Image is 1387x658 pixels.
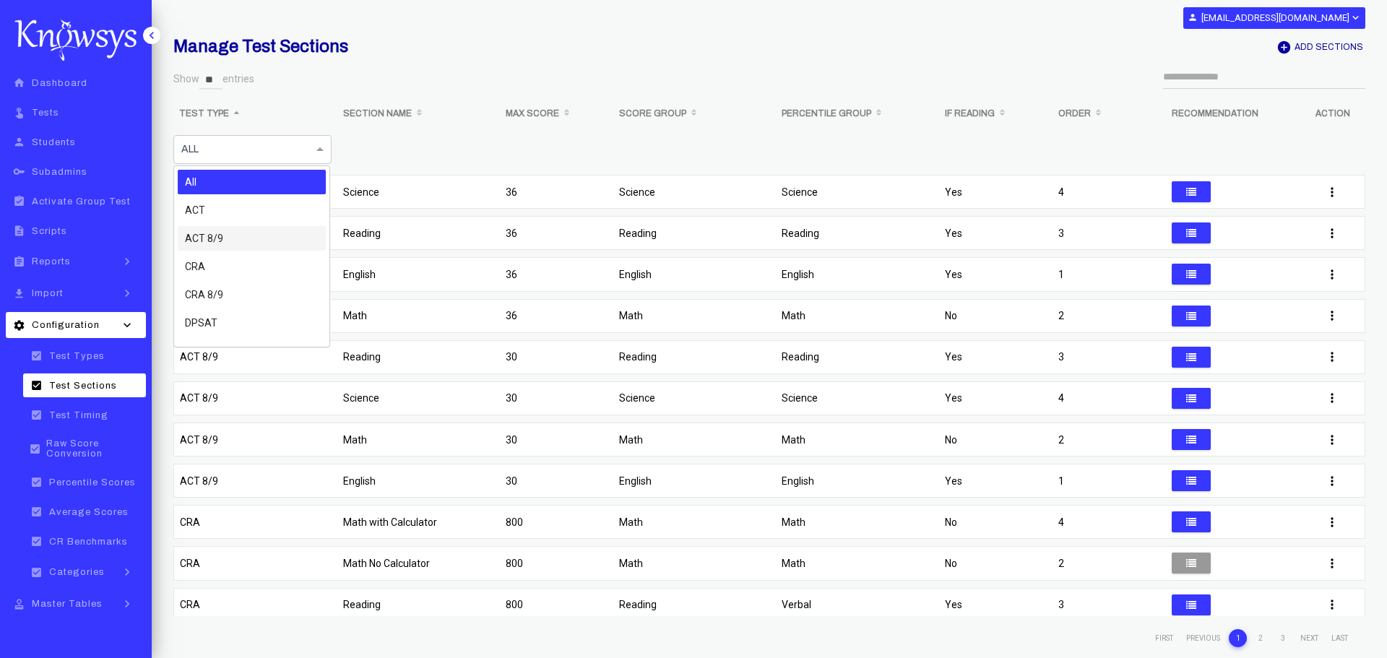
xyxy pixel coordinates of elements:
td: Math with Calculator [337,505,500,546]
td: Math [776,423,938,464]
i: person [1188,12,1198,22]
th: Percentile Group: activate to sort column ascending [776,101,938,126]
td: CRA [173,588,337,629]
i: assignment_turned_in [10,195,28,207]
td: 36 [500,216,613,257]
td: 800 [500,546,613,587]
td: Science [337,381,500,423]
i: keyboard_arrow_left [144,28,159,43]
td: No [939,546,1053,587]
td: Yes [939,381,1053,423]
b: Manage Test Sections [173,37,348,56]
span: Scripts [32,226,67,236]
td: 2 [1053,423,1166,464]
span: Import [32,288,64,298]
i: add_circle [1276,40,1292,55]
i: check_box [27,443,43,455]
span: Activate Group Test [32,196,131,207]
i: expand_more [1349,12,1360,24]
i: description [10,225,28,237]
span: Tests [32,108,59,118]
td: ACT 8/9 [173,381,337,423]
ng-dropdown-panel: Options list [173,165,330,347]
i: keyboard_arrow_right [116,565,138,579]
td: 4 [1053,505,1166,546]
td: Yes [939,175,1053,216]
span: CRA [185,261,205,272]
td: Math [776,299,938,340]
b: If Reading [945,108,995,118]
td: Reading [776,340,938,381]
i: file_download [10,287,28,300]
td: Reading [613,588,776,629]
td: Math [613,546,776,587]
td: 1 [1053,464,1166,505]
span: Subadmins [32,167,87,177]
td: Science [776,381,938,423]
i: check_box [27,535,46,547]
span: CRA 8/9 [185,289,223,300]
th: Score Group: activate to sort column ascending [613,101,776,126]
td: Math [613,299,776,340]
b: Action [1315,108,1350,118]
th: Order: activate to sort column ascending [1053,101,1166,126]
i: keyboard_arrow_down [116,318,138,332]
a: 1 [1229,629,1247,647]
span: Percentile Scores [49,477,136,488]
i: check_box [27,566,46,579]
td: 1 [1053,257,1166,298]
span: Average Scores [49,507,129,517]
i: more_vert [1325,597,1339,612]
i: more_vert [1325,308,1339,323]
b: Section Name [343,108,412,118]
td: Reading [613,216,776,257]
b: Percentile Group [782,108,871,118]
td: Yes [939,216,1053,257]
span: Categories [49,567,105,577]
td: Math [776,546,938,587]
span: All [185,176,196,188]
i: more_vert [1325,474,1339,488]
td: Reading [337,340,500,381]
td: Yes [939,340,1053,381]
td: Math [337,299,500,340]
td: ACT 8/9 [173,464,337,505]
span: Raw Score Conversion [46,438,142,459]
span: ACT [185,204,205,216]
i: check_box [27,506,46,518]
td: English [337,257,500,298]
th: Max Score: activate to sort column ascending [500,101,613,126]
i: check_box [27,350,46,362]
td: 30 [500,464,613,505]
span: ACT 8/9 [185,233,223,244]
b: [EMAIL_ADDRESS][DOMAIN_NAME] [1201,12,1349,23]
a: 3 [1274,629,1292,647]
td: Reading [337,588,500,629]
i: keyboard_arrow_right [116,597,138,611]
td: Science [776,175,938,216]
td: Math [613,423,776,464]
i: check_box [27,409,46,421]
i: more_vert [1325,556,1339,571]
td: 3 [1053,216,1166,257]
th: Recommendation: activate to sort column ascending [1166,101,1300,126]
i: touch_app [10,106,28,118]
i: more_vert [1325,226,1339,241]
b: Score Group [619,108,686,118]
span: Reports [32,256,71,267]
td: English [337,464,500,505]
i: home [10,77,28,89]
span: CR Benchmarks [49,537,128,547]
i: more_vert [1325,185,1339,199]
td: 4 [1053,381,1166,423]
td: 30 [500,423,613,464]
td: English [613,257,776,298]
i: check_box [27,476,46,488]
span: Test Types [49,351,105,361]
td: 3 [1053,340,1166,381]
span: Configuration [32,320,100,330]
i: assignment [10,256,28,268]
i: keyboard_arrow_right [116,254,138,269]
b: Order [1058,108,1091,118]
span: Test Timing [49,410,108,420]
